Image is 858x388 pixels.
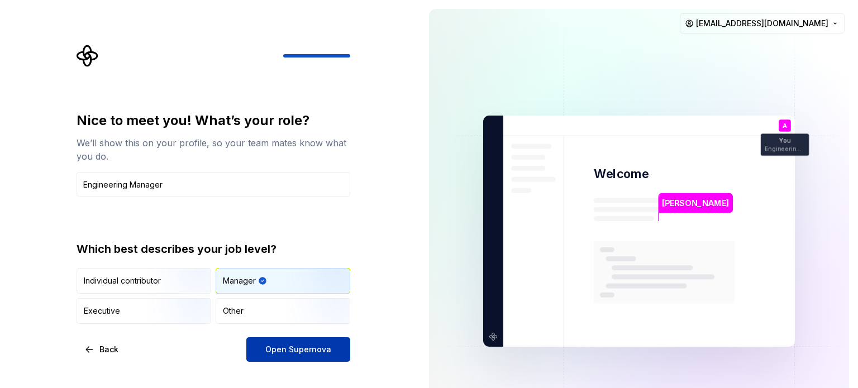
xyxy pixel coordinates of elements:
button: [EMAIL_ADDRESS][DOMAIN_NAME] [680,13,845,33]
p: Engineering Manager [765,146,805,152]
p: You [779,138,790,144]
div: Nice to meet you! What’s your role? [77,112,350,130]
div: Individual contributor [84,275,161,286]
p: Welcome [594,166,649,182]
input: Job title [77,172,350,197]
p: [PERSON_NAME] [662,197,729,209]
button: Back [77,337,128,362]
div: Executive [84,305,120,317]
span: Open Supernova [265,344,331,355]
div: Other [223,305,244,317]
div: Manager [223,275,256,286]
div: Which best describes your job level? [77,241,350,257]
div: We’ll show this on your profile, so your team mates know what you do. [77,136,350,163]
button: Open Supernova [246,337,350,362]
span: Back [99,344,118,355]
p: A [783,123,787,129]
span: [EMAIL_ADDRESS][DOMAIN_NAME] [696,18,828,29]
svg: Supernova Logo [77,45,99,67]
